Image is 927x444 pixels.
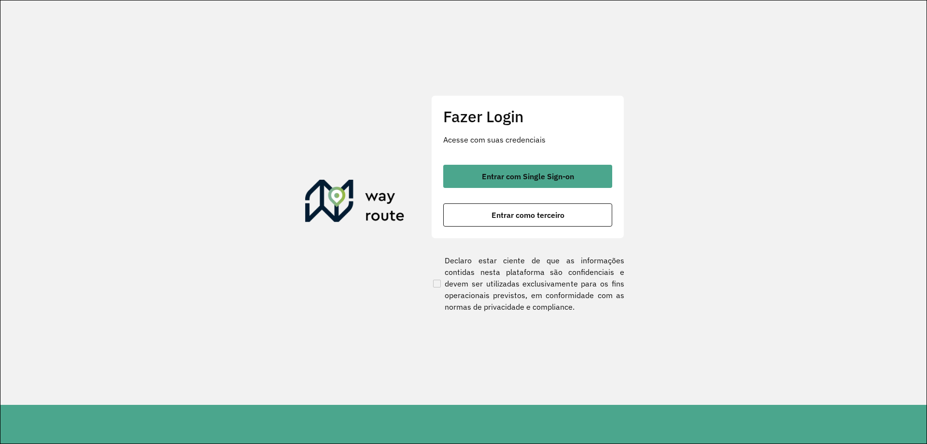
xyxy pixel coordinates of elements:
span: Entrar como terceiro [492,211,564,219]
img: Roteirizador AmbevTech [305,180,405,226]
button: button [443,203,612,227]
label: Declaro estar ciente de que as informações contidas nesta plataforma são confidenciais e devem se... [431,255,624,313]
span: Entrar com Single Sign-on [482,172,574,180]
h2: Fazer Login [443,107,612,126]
button: button [443,165,612,188]
p: Acesse com suas credenciais [443,134,612,145]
